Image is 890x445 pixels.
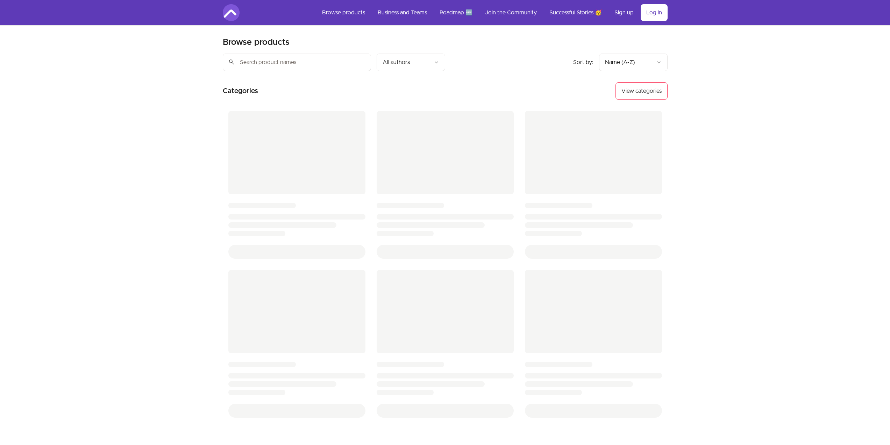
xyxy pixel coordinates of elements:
[641,4,668,21] a: Log in
[223,4,240,21] img: Amigoscode logo
[573,60,593,65] span: Sort by:
[599,54,668,71] button: Product sort options
[609,4,639,21] a: Sign up
[479,4,542,21] a: Join the Community
[615,82,668,100] button: View categories
[223,82,258,100] h2: Categories
[223,37,290,48] h1: Browse products
[544,4,607,21] a: Successful Stories 🥳
[316,4,371,21] a: Browse products
[372,4,433,21] a: Business and Teams
[223,54,371,71] input: Search product names
[228,57,235,67] span: search
[316,4,668,21] nav: Main
[434,4,478,21] a: Roadmap 🆕
[377,54,445,71] button: Filter by author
